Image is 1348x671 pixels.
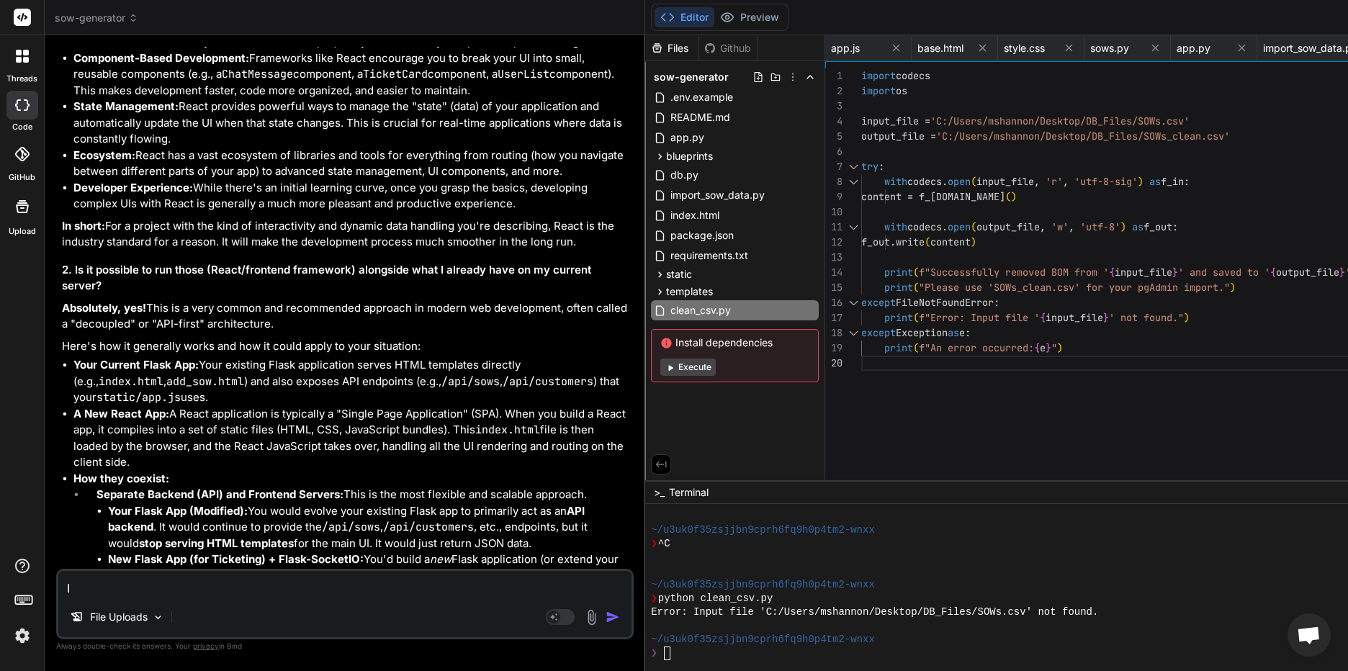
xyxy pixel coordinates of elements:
span: as [948,326,959,339]
div: 6 [825,144,842,159]
code: /api/sows [441,374,500,389]
span: ( [925,235,930,248]
div: Click to collapse the range. [844,325,863,341]
span: { [1040,311,1046,324]
p: For a project with the kind of interactivity and dynamic data handling you're describing, React i... [62,218,631,251]
div: 19 [825,341,842,356]
span: ( [913,311,919,324]
span: input_file [976,175,1034,188]
span: ) [1057,341,1063,354]
span: ~/u3uk0f35zsjjbn9cprh6fq9h0p4tm2-wnxx [651,523,875,537]
span: open [948,175,971,188]
span: db.py [669,166,700,184]
span: README.md [669,109,732,126]
div: 15 [825,280,842,295]
span: , [1040,220,1046,233]
span: output_file = [861,130,936,143]
div: Click to collapse the range. [844,295,863,310]
strong: Developer Experience: [73,181,193,194]
span: import_sow_data.py [669,186,766,204]
span: ( [913,266,919,279]
div: 4 [825,114,842,129]
span: , [1063,175,1069,188]
span: : [879,160,884,173]
div: 10 [825,204,842,220]
div: Click to collapse the range. [844,159,863,174]
li: You'd build a Flask application (or extend your existing one) specifically for the ticketing and ... [108,551,631,616]
code: add_sow.html [166,374,244,389]
span: input_file [1115,266,1172,279]
span: content [930,235,971,248]
code: static/app.js [96,390,181,405]
span: 'C:/Users/mshannon/Desktop/DB_Files/SOWs_clean.csv [936,130,1224,143]
strong: How they coexist: [73,472,169,485]
span: } [1172,266,1178,279]
img: settings [10,623,35,648]
strong: State Management: [73,99,179,113]
div: Click to collapse the range. [844,174,863,189]
span: sows.py [1090,41,1129,55]
span: ) [1184,311,1190,324]
label: GitHub [9,171,35,184]
p: A React application is typically a "Single Page Application" (SPA). When you build a React app, i... [73,406,631,471]
em: new [430,552,451,566]
span: print [884,266,913,279]
p: Your existing Flask application serves HTML templates directly (e.g., , ) and also exposes API en... [73,357,631,406]
span: "Please use 'SOWs_clean.csv' for your pgAdmin impo [919,281,1207,294]
strong: Component-Based Development: [73,51,249,65]
span: .env.example [669,89,734,106]
p: Here's how it generally works and how it could apply to your situation: [62,338,631,355]
span: ~/u3uk0f35zsjjbn9cprh6fq9h0p4tm2-wnxx [651,578,875,592]
strong: Absolutely, yes! [62,301,146,315]
span: sow-generator [55,11,138,25]
span: import [861,84,896,97]
span: { [1109,266,1115,279]
h3: 2. Is it possible to run those (React/frontend framework) alongside what I already have on my cur... [62,262,631,294]
img: icon [606,610,620,624]
span: except [861,296,896,309]
span: , [1034,175,1040,188]
span: python clean_csv.py [658,592,773,605]
span: app.js [831,41,860,55]
span: with [884,175,907,188]
span: { [1034,341,1040,354]
p: File Uploads [90,610,148,624]
span: } [1046,341,1051,354]
label: code [12,121,32,133]
code: /api/customers [503,374,593,389]
span: f_out [1143,220,1172,233]
span: clean_csv.py [669,302,732,319]
span: app.py [669,129,706,146]
span: except [861,326,896,339]
span: , [1069,220,1074,233]
span: app.py [1177,41,1210,55]
img: Pick Models [152,611,164,623]
span: base.html [917,41,963,55]
span: print [884,341,913,354]
span: content = f_[DOMAIN_NAME] [861,190,1005,203]
span: open [948,220,971,233]
div: 13 [825,250,842,265]
span: f_out.write [861,235,925,248]
code: /api/customers [383,520,474,534]
button: Execute [660,359,716,376]
span: f"Error: Input file ' [919,311,1040,324]
span: as [1132,220,1143,233]
p: Always double-check its answers. Your in Bind [56,639,634,653]
span: ^C [658,537,670,551]
span: ( [913,281,919,294]
div: 12 [825,235,842,250]
li: You would evolve your existing Flask app to primarily act as an . It would continue to provide th... [108,503,631,552]
code: index.html [475,423,540,437]
strong: In short: [62,219,105,233]
span: ) [971,235,976,248]
code: UserList [498,67,549,81]
span: static [666,267,692,282]
span: as [1149,175,1161,188]
div: 16 [825,295,842,310]
span: ( [971,220,976,233]
strong: Your Current Flask App: [73,358,199,371]
span: Exception [896,326,948,339]
span: ❯ [651,647,658,660]
span: style.css [1004,41,1045,55]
